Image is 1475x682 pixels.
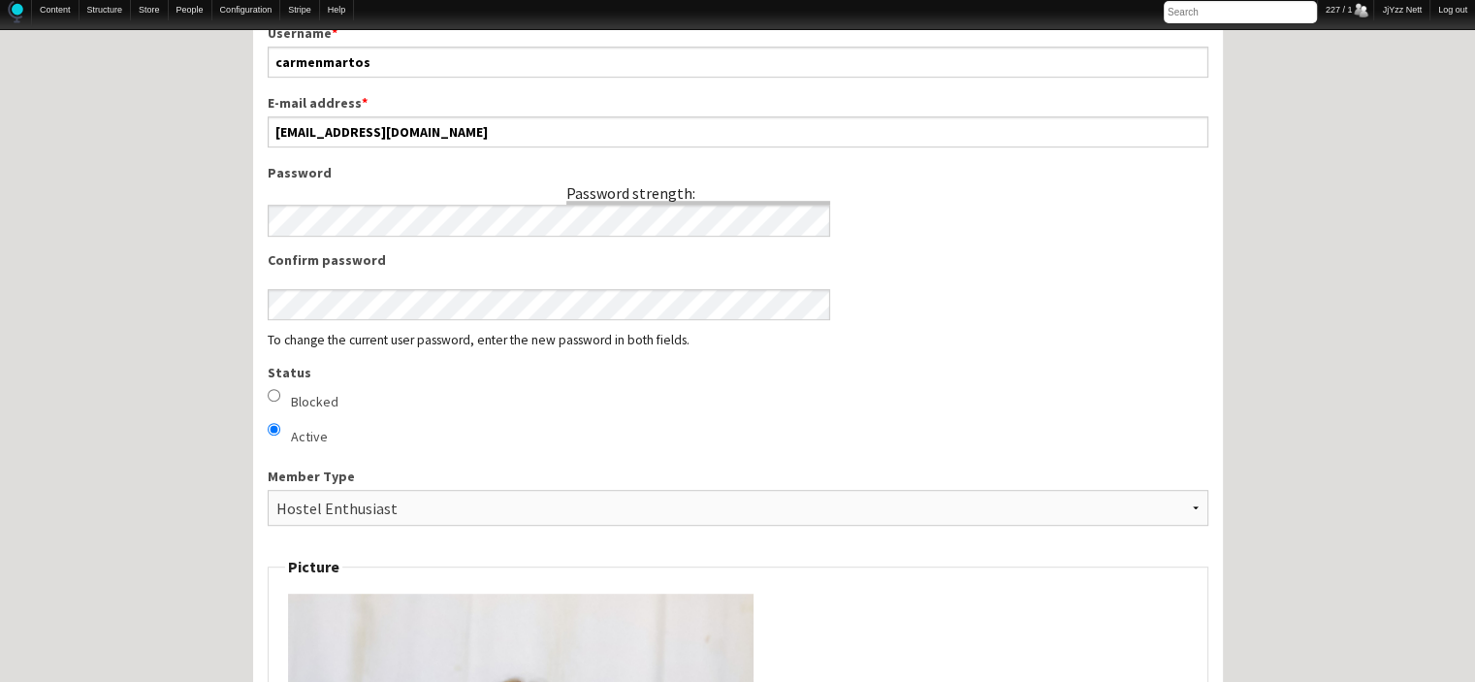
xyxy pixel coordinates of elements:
[288,557,339,576] span: Picture
[268,93,1208,114] label: E-mail address
[566,183,695,203] div: Password strength:
[1164,1,1317,23] input: Search
[268,250,831,271] label: Confirm password
[291,427,328,447] label: Active
[268,363,1208,383] label: Status
[362,94,368,112] span: This field is required.
[268,47,1208,78] input: Spaces are allowed; punctuation is not allowed except for periods, hyphens, apostrophes, and unde...
[268,467,1208,487] label: Member Type
[332,24,337,42] span: This field is required.
[291,392,338,412] label: Blocked
[268,334,1208,347] div: To change the current user password, enter the new password in both fields.
[268,23,1208,44] label: Username
[8,1,23,23] img: Home
[268,163,831,183] label: Password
